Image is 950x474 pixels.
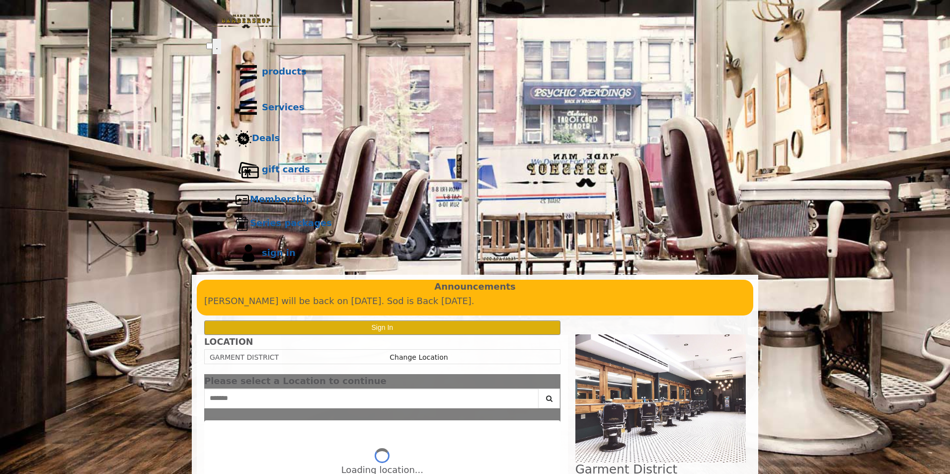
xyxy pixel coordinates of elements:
b: Announcements [434,280,516,294]
a: Change Location [390,353,448,361]
b: LOCATION [204,337,253,347]
a: Gift cardsgift cards [226,152,744,188]
a: Productsproducts [226,54,744,90]
button: close dialog [546,378,560,385]
b: products [262,66,307,77]
b: Deals [252,133,280,143]
b: Services [262,102,305,112]
a: sign insign in [226,236,744,271]
a: ServicesServices [226,90,744,126]
span: GARMENT DISTRICT [210,353,279,361]
div: Center Select [204,389,560,413]
span: Please select a Location to continue [204,376,387,386]
img: Membership [235,192,250,207]
img: Gift cards [235,157,262,183]
b: Series packages [250,218,332,228]
img: Services [235,94,262,121]
img: Made Man Barbershop logo [206,5,286,37]
span: . [216,41,218,51]
img: sign in [235,240,262,267]
b: gift cards [262,164,310,174]
b: sign in [262,247,296,258]
input: menu toggle [206,43,213,49]
img: Products [235,59,262,85]
button: menu toggle [213,39,221,54]
img: Series packages [235,216,250,231]
b: Membership [250,194,312,204]
input: Search Center [204,389,539,408]
i: Search button [544,395,555,402]
button: Sign In [204,320,560,335]
a: MembershipMembership [226,188,744,212]
img: Deals [235,130,252,148]
p: [PERSON_NAME] will be back on [DATE]. Sod is Back [DATE]. [204,294,746,309]
a: Series packagesSeries packages [226,212,744,236]
a: DealsDeals [226,126,744,152]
